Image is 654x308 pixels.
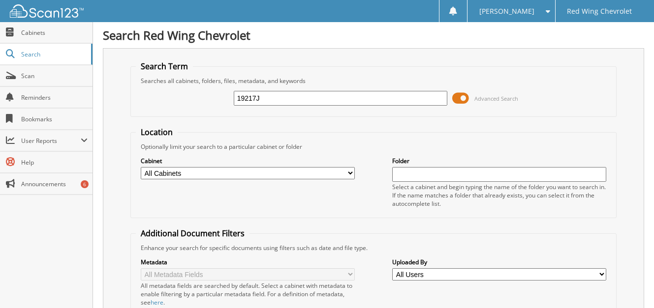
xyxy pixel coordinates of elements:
[567,8,632,14] span: Red Wing Chevrolet
[21,28,88,37] span: Cabinets
[605,261,654,308] iframe: Chat Widget
[136,61,193,72] legend: Search Term
[10,4,84,18] img: scan123-logo-white.svg
[136,142,611,151] div: Optionally limit your search to a particular cabinet or folder
[479,8,534,14] span: [PERSON_NAME]
[21,158,88,167] span: Help
[21,115,88,123] span: Bookmarks
[136,77,611,85] div: Searches all cabinets, folders, files, metadata, and keywords
[392,183,606,208] div: Select a cabinet and begin typing the name of the folder you want to search in. If the name match...
[21,180,88,188] span: Announcements
[21,50,86,58] span: Search
[392,157,606,165] label: Folder
[141,258,355,266] label: Metadata
[392,258,606,266] label: Uploaded By
[474,95,518,102] span: Advanced Search
[21,93,88,102] span: Reminders
[136,127,178,138] legend: Location
[21,137,81,145] span: User Reports
[136,244,611,252] div: Enhance your search for specific documents using filters such as date and file type.
[151,298,163,307] a: here
[21,72,88,80] span: Scan
[141,281,355,307] div: All metadata fields are searched by default. Select a cabinet with metadata to enable filtering b...
[136,228,249,239] legend: Additional Document Filters
[81,180,89,188] div: 6
[141,157,355,165] label: Cabinet
[103,27,644,43] h1: Search Red Wing Chevrolet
